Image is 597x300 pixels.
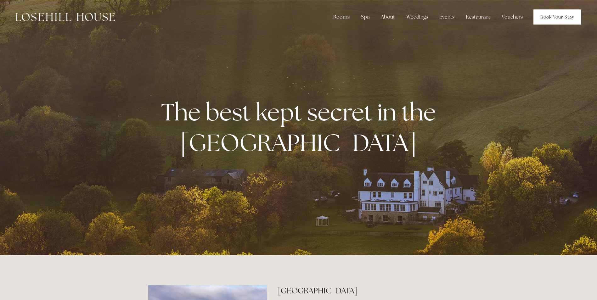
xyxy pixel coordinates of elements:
[401,11,433,23] div: Weddings
[434,11,459,23] div: Events
[161,97,441,158] strong: The best kept secret in the [GEOGRAPHIC_DATA]
[376,11,400,23] div: About
[461,11,495,23] div: Restaurant
[16,13,115,21] img: Losehill House
[278,285,449,296] h2: [GEOGRAPHIC_DATA]
[533,9,581,25] a: Book Your Stay
[497,11,528,23] a: Vouchers
[328,11,355,23] div: Rooms
[356,11,375,23] div: Spa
